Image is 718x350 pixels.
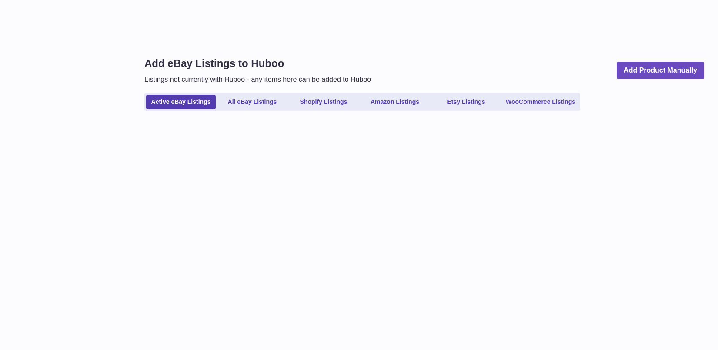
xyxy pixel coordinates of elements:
[503,95,578,109] a: WooCommerce Listings
[360,95,430,109] a: Amazon Listings
[431,95,501,109] a: Etsy Listings
[217,95,287,109] a: All eBay Listings
[146,95,216,109] a: Active eBay Listings
[617,62,704,80] a: Add Product Manually
[144,57,371,70] h1: Add eBay Listings to Huboo
[144,75,371,84] p: Listings not currently with Huboo - any items here can be added to Huboo
[289,95,358,109] a: Shopify Listings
